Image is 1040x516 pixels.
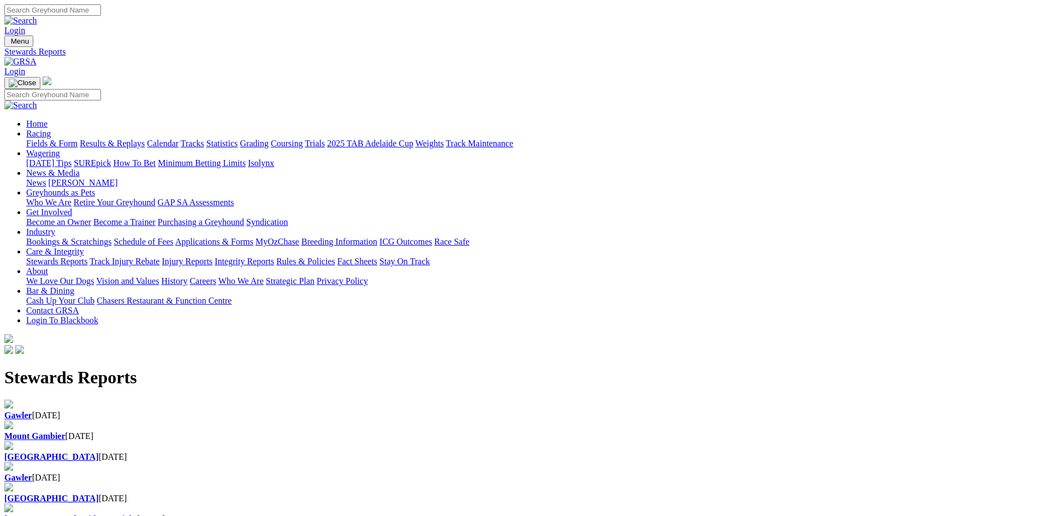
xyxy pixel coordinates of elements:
a: Wagering [26,149,60,158]
div: Racing [26,139,1036,149]
a: Bookings & Scratchings [26,237,111,246]
a: Strategic Plan [266,276,314,286]
a: [PERSON_NAME] [48,178,117,187]
button: Toggle navigation [4,77,40,89]
img: Search [4,100,37,110]
input: Search [4,89,101,100]
img: file-red.svg [4,420,13,429]
div: News & Media [26,178,1036,188]
a: Cash Up Your Club [26,296,94,305]
div: [DATE] [4,494,1036,503]
b: [GEOGRAPHIC_DATA] [4,452,99,461]
img: facebook.svg [4,345,13,354]
img: logo-grsa-white.png [4,334,13,343]
a: Mount Gambier [4,431,66,441]
a: Breeding Information [301,237,377,246]
a: Vision and Values [96,276,159,286]
a: Race Safe [434,237,469,246]
a: 2025 TAB Adelaide Cup [327,139,413,148]
a: How To Bet [114,158,156,168]
a: Chasers Restaurant & Function Centre [97,296,231,305]
a: Who We Are [218,276,264,286]
div: Wagering [26,158,1036,168]
a: Gawler [4,411,32,420]
button: Toggle navigation [4,35,33,47]
img: file-red.svg [4,483,13,491]
img: file-red.svg [4,503,13,512]
div: Care & Integrity [26,257,1036,266]
div: About [26,276,1036,286]
div: Industry [26,237,1036,247]
div: [DATE] [4,411,1036,420]
a: About [26,266,48,276]
a: News [26,178,46,187]
input: Search [4,4,101,16]
img: file-red.svg [4,441,13,450]
div: [DATE] [4,452,1036,462]
a: ICG Outcomes [379,237,432,246]
a: Results & Replays [80,139,145,148]
a: News & Media [26,168,80,177]
a: Fields & Form [26,139,78,148]
a: Gawler [4,473,32,482]
img: GRSA [4,57,37,67]
div: Get Involved [26,217,1036,227]
a: Purchasing a Greyhound [158,217,244,227]
a: Weights [415,139,444,148]
a: Coursing [271,139,303,148]
a: Isolynx [248,158,274,168]
a: Grading [240,139,269,148]
a: Contact GRSA [26,306,79,315]
a: Integrity Reports [215,257,274,266]
a: Syndication [246,217,288,227]
a: Greyhounds as Pets [26,188,95,197]
a: Fact Sheets [337,257,377,266]
a: Racing [26,129,51,138]
img: logo-grsa-white.png [43,76,51,85]
a: GAP SA Assessments [158,198,234,207]
a: Become an Owner [26,217,91,227]
a: Become a Trainer [93,217,156,227]
img: file-red.svg [4,462,13,471]
a: Login [4,26,25,35]
a: Stewards Reports [26,257,87,266]
a: Industry [26,227,55,236]
a: Privacy Policy [317,276,368,286]
a: Track Maintenance [446,139,513,148]
div: Bar & Dining [26,296,1036,306]
a: [DATE] Tips [26,158,72,168]
a: We Love Our Dogs [26,276,94,286]
a: Login To Blackbook [26,316,98,325]
a: Careers [189,276,216,286]
a: Bar & Dining [26,286,74,295]
a: Home [26,119,47,128]
a: [GEOGRAPHIC_DATA] [4,494,99,503]
h1: Stewards Reports [4,367,1036,388]
a: History [161,276,187,286]
span: Menu [11,37,29,45]
div: Greyhounds as Pets [26,198,1036,207]
a: Retire Your Greyhound [74,198,156,207]
a: Care & Integrity [26,247,84,256]
a: Stay On Track [379,257,430,266]
a: Applications & Forms [175,237,253,246]
a: Tracks [181,139,204,148]
a: Statistics [206,139,238,148]
a: Injury Reports [162,257,212,266]
img: Search [4,16,37,26]
img: Close [9,79,36,87]
a: Who We Are [26,198,72,207]
a: Trials [305,139,325,148]
a: Minimum Betting Limits [158,158,246,168]
a: Stewards Reports [4,47,1036,57]
a: MyOzChase [255,237,299,246]
a: Rules & Policies [276,257,335,266]
a: Schedule of Fees [114,237,173,246]
a: Login [4,67,25,76]
a: Track Injury Rebate [90,257,159,266]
